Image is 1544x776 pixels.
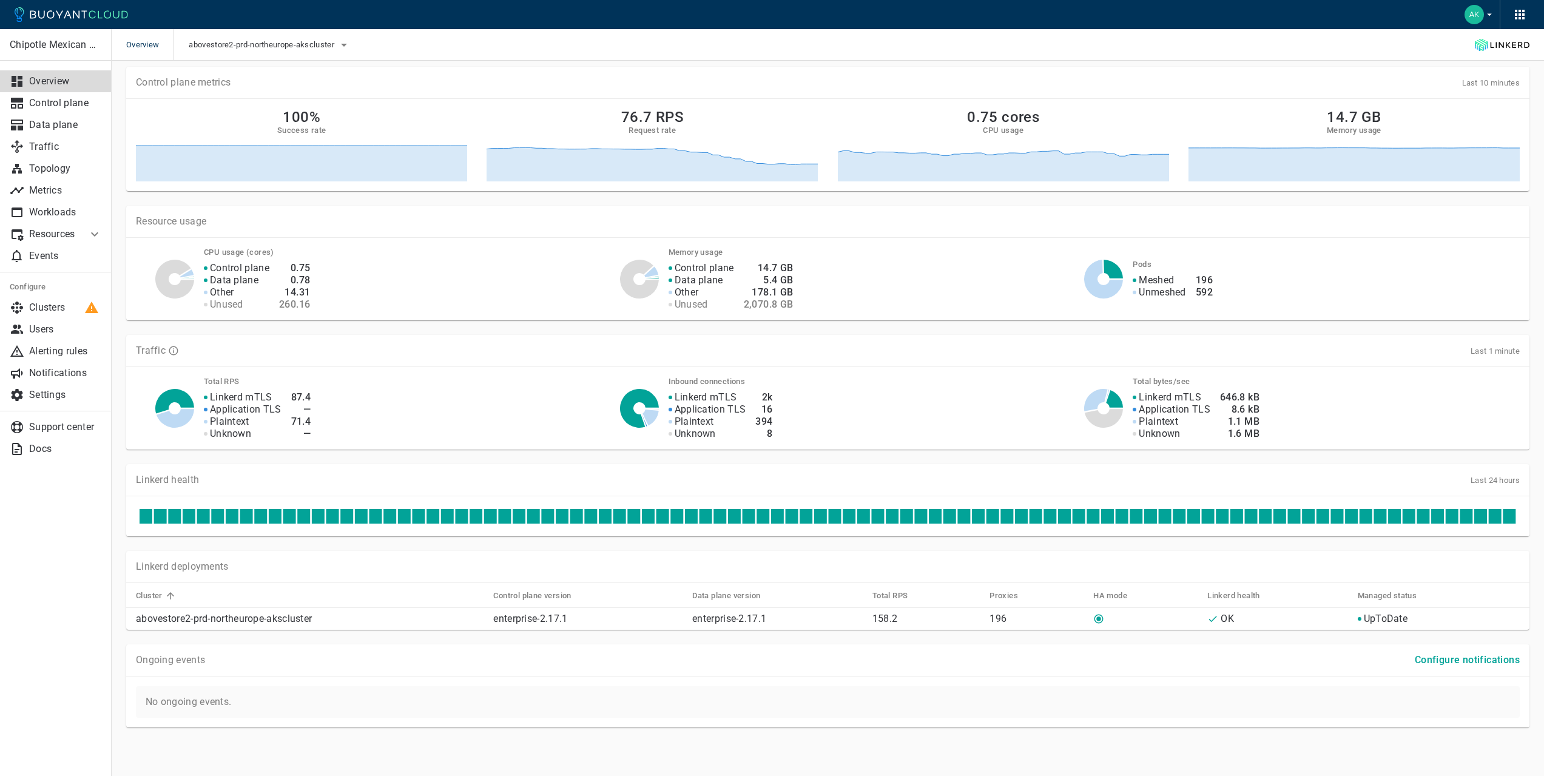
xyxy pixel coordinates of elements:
h2: 76.7 RPS [621,109,684,126]
p: Docs [29,443,102,455]
a: 76.7 RPSRequest rate [487,109,818,181]
h5: Control plane version [493,591,571,601]
span: Last 10 minutes [1462,78,1520,87]
p: Unknown [675,428,716,440]
p: Control plane [29,97,102,109]
p: Alerting rules [29,345,102,357]
span: Total RPS [872,590,924,601]
h4: 2k [755,391,772,403]
p: Other [210,286,234,299]
span: HA mode [1093,590,1143,601]
h5: Data plane version [692,591,760,601]
p: Linkerd deployments [136,561,229,573]
h4: Configure notifications [1415,654,1520,666]
p: Linkerd mTLS [1139,391,1201,403]
span: Data plane version [692,590,776,601]
p: Notifications [29,367,102,379]
p: Support center [29,421,102,433]
span: Last 1 minute [1471,346,1520,356]
span: Proxies [989,590,1034,601]
p: Linkerd health [136,474,199,486]
h5: Cluster [136,591,163,601]
p: No ongoing events. [136,686,1520,718]
p: Linkerd mTLS [675,391,737,403]
p: UpToDate [1364,613,1407,625]
p: Data plane [210,274,258,286]
h5: Configure [10,282,102,292]
p: Data plane [675,274,723,286]
p: Users [29,323,102,336]
p: Workloads [29,206,102,218]
span: Managed status [1358,590,1433,601]
img: Adam Kemper [1465,5,1484,24]
h4: 0.75 [279,262,310,274]
p: Application TLS [210,403,281,416]
h4: 87.4 [291,391,311,403]
p: Unmeshed [1139,286,1185,299]
p: Other [675,286,699,299]
p: Unknown [210,428,251,440]
h4: 8.6 kB [1220,403,1259,416]
p: Topology [29,163,102,175]
h4: 592 [1196,286,1213,299]
h5: Proxies [989,591,1018,601]
h4: — [291,428,311,440]
h5: CPU usage [983,126,1023,135]
p: Linkerd mTLS [210,391,272,403]
span: Control plane version [493,590,587,601]
h5: HA mode [1093,591,1127,601]
a: enterprise-2.17.1 [692,613,766,624]
p: 158.2 [872,613,980,625]
h5: Success rate [277,126,326,135]
span: Linkerd health [1207,590,1276,601]
p: Overview [29,75,102,87]
a: 100%Success rate [136,109,467,181]
p: Clusters [29,302,102,314]
p: Control plane [210,262,269,274]
p: Plaintext [1139,416,1178,428]
p: Plaintext [675,416,714,428]
p: Resources [29,228,78,240]
h4: 0.78 [279,274,310,286]
h5: Managed status [1358,591,1417,601]
h4: 1.1 MB [1220,416,1259,428]
p: Control plane metrics [136,76,231,89]
h5: Linkerd health [1207,591,1260,601]
p: Data plane [29,119,102,131]
p: OK [1221,613,1234,625]
h5: Memory usage [1327,126,1381,135]
p: Application TLS [675,403,746,416]
h4: 260.16 [279,299,310,311]
span: Overview [126,29,174,61]
p: Settings [29,389,102,401]
h4: 178.1 GB [744,286,794,299]
p: Chipotle Mexican Grill [10,39,101,51]
a: Configure notifications [1410,653,1525,665]
p: Control plane [675,262,734,274]
button: abovestore2-prd-northeurope-akscluster [189,36,351,54]
h2: 14.7 GB [1327,109,1381,126]
h2: 100% [283,109,320,126]
h4: 71.4 [291,416,311,428]
h4: 8 [755,428,772,440]
h4: — [291,403,311,416]
h4: 14.31 [279,286,310,299]
h5: Request rate [629,126,676,135]
span: abovestore2-prd-northeurope-akscluster [189,40,336,50]
p: Metrics [29,184,102,197]
svg: TLS data is compiled from traffic seen by Linkerd proxies. RPS and TCP bytes reflect both inbound... [168,345,179,356]
h4: 14.7 GB [744,262,794,274]
p: Meshed [1139,274,1174,286]
p: Resource usage [136,215,1520,228]
h4: 1.6 MB [1220,428,1259,440]
a: 0.75 coresCPU usage [838,109,1169,181]
h4: 394 [755,416,772,428]
span: Last 24 hours [1471,476,1520,485]
p: Ongoing events [136,654,205,666]
p: abovestore2-prd-northeurope-akscluster [136,613,484,625]
p: Unknown [1139,428,1180,440]
h4: 2,070.8 GB [744,299,794,311]
p: Traffic [136,345,166,357]
a: enterprise-2.17.1 [493,613,567,624]
h5: Total RPS [872,591,908,601]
